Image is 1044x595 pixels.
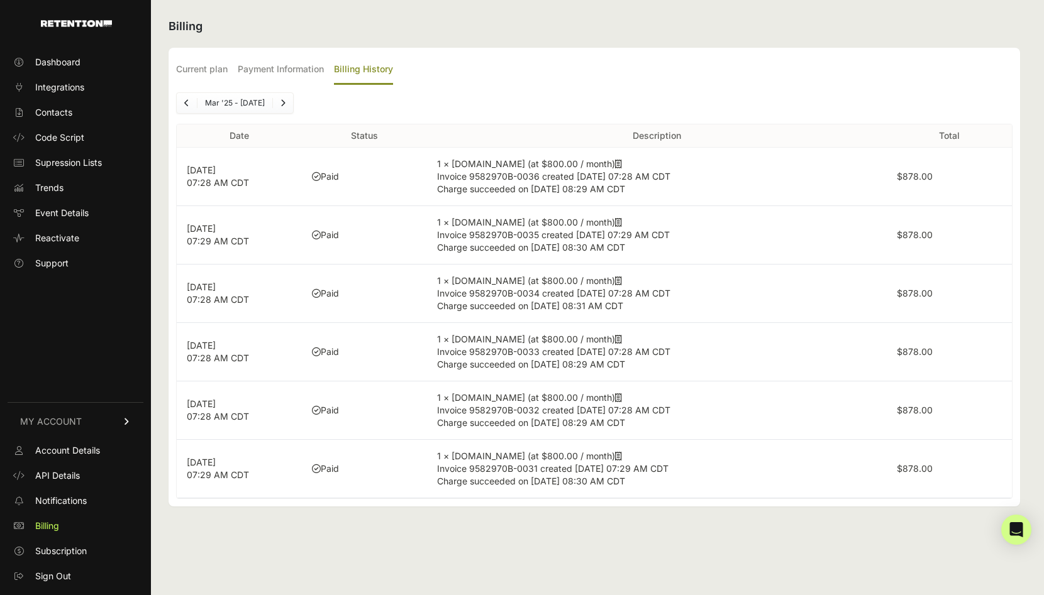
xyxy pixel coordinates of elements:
[35,444,100,457] span: Account Details
[35,81,84,94] span: Integrations
[8,77,143,97] a: Integrations
[35,469,80,482] span: API Details
[8,153,143,173] a: Supression Lists
[8,566,143,586] a: Sign Out
[35,520,59,532] span: Billing
[35,257,69,270] span: Support
[1001,515,1031,545] div: Open Intercom Messenger
[35,232,79,244] span: Reactivate
[8,466,143,486] a: API Details
[8,253,143,273] a: Support
[8,228,143,248] a: Reactivate
[8,178,143,198] a: Trends
[20,415,82,428] span: MY ACCOUNT
[8,440,143,461] a: Account Details
[8,203,143,223] a: Event Details
[35,182,64,194] span: Trends
[35,106,72,119] span: Contacts
[35,207,89,219] span: Event Details
[8,541,143,561] a: Subscription
[8,52,143,72] a: Dashboard
[35,494,87,507] span: Notifications
[35,545,87,557] span: Subscription
[35,131,84,144] span: Code Script
[8,102,143,123] a: Contacts
[8,402,143,440] a: MY ACCOUNT
[35,56,81,68] span: Dashboard
[35,156,102,169] span: Supression Lists
[35,570,71,582] span: Sign Out
[8,516,143,536] a: Billing
[41,20,112,27] img: Retention.com
[8,491,143,511] a: Notifications
[8,128,143,148] a: Code Script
